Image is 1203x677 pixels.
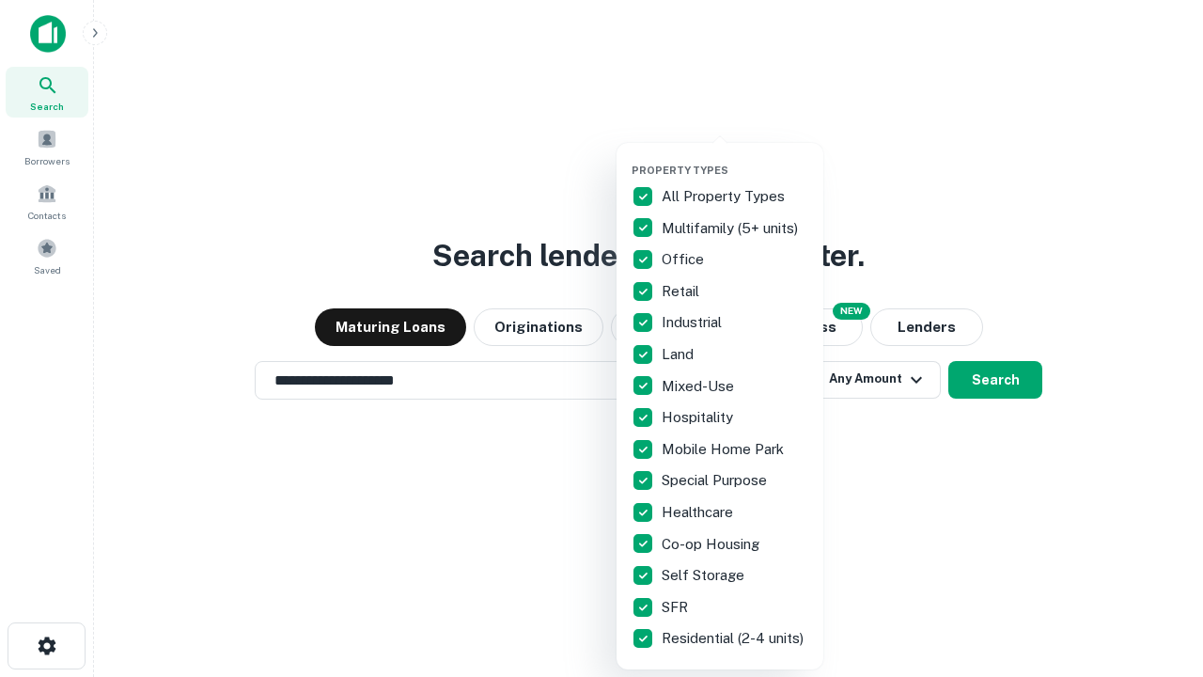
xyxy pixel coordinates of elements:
p: Special Purpose [662,469,771,492]
p: Mixed-Use [662,375,738,398]
p: Residential (2-4 units) [662,627,807,650]
p: Hospitality [662,406,737,429]
p: Industrial [662,311,726,334]
p: Self Storage [662,564,748,587]
iframe: Chat Widget [1109,527,1203,617]
p: SFR [662,596,692,619]
p: Multifamily (5+ units) [662,217,802,240]
span: Property Types [632,165,728,176]
p: Mobile Home Park [662,438,788,461]
p: Healthcare [662,501,737,524]
p: Office [662,248,708,271]
p: Co-op Housing [662,533,763,556]
p: Land [662,343,697,366]
p: All Property Types [662,185,789,208]
p: Retail [662,280,703,303]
